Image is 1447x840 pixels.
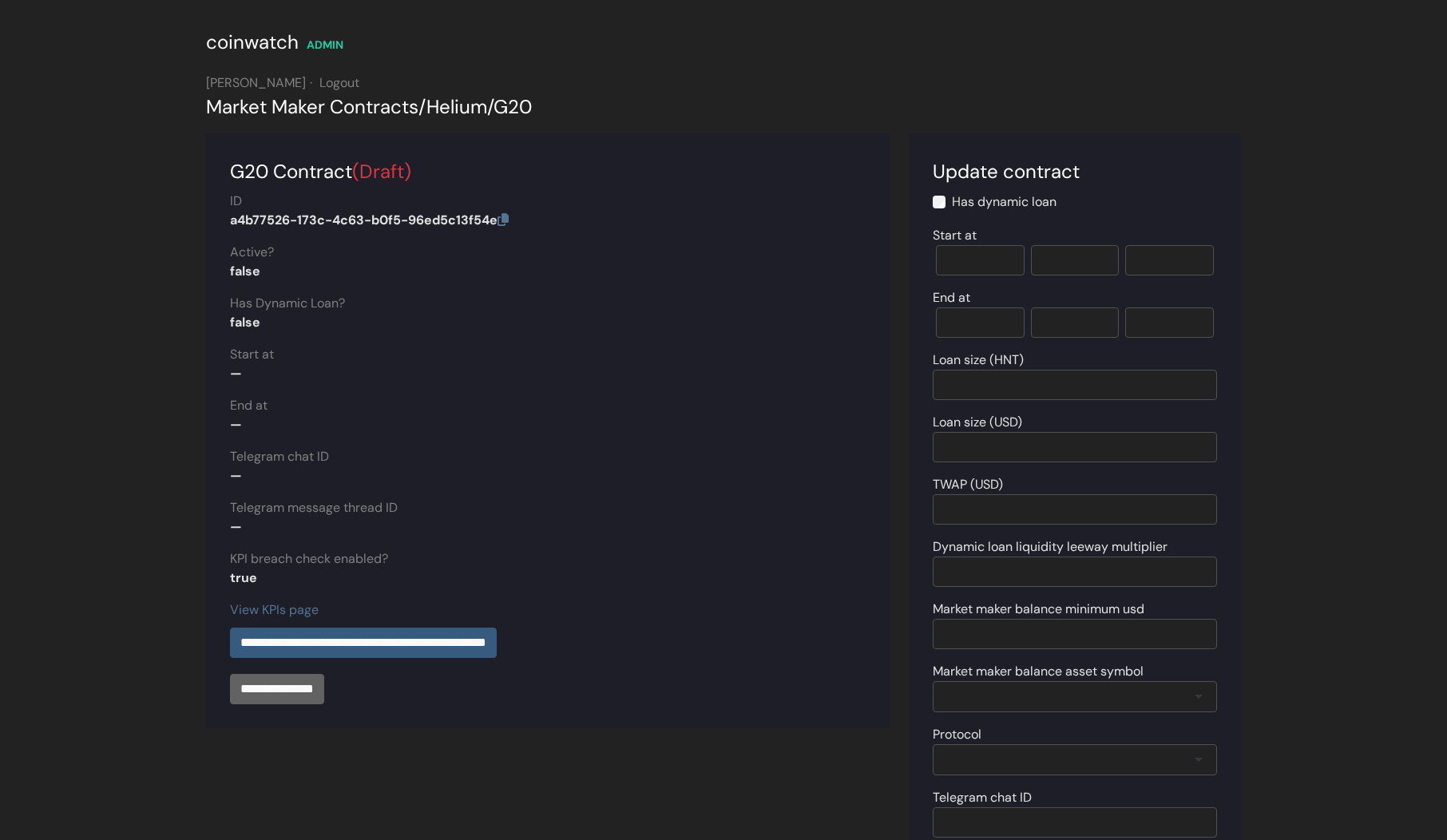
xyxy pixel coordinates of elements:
span: (Draft) [352,159,411,184]
label: End at [230,396,268,415]
label: Has Dynamic Loan? [230,294,345,313]
div: ADMIN [307,37,343,53]
label: TWAP (USD) [933,475,1003,494]
a: coinwatch ADMIN [206,36,343,53]
div: G20 Contract [230,157,866,186]
span: / [418,94,426,119]
div: coinwatch [206,28,299,57]
span: · [310,74,312,91]
label: Loan size (USD) [933,413,1022,432]
label: Active? [230,243,274,262]
label: Market maker balance minimum usd [933,600,1144,619]
label: Loan size (HNT) [933,351,1024,370]
a: Logout [319,74,359,91]
label: Telegram chat ID [933,788,1032,807]
strong: — [230,416,242,433]
label: KPI breach check enabled? [230,549,388,569]
label: Market maker balance asset symbol [933,662,1144,681]
div: Update contract [933,157,1217,186]
strong: — [230,518,242,535]
div: Market Maker Contracts Helium G20 [206,93,1241,121]
label: Start at [230,345,274,364]
label: Telegram message thread ID [230,498,398,517]
label: Telegram chat ID [230,447,329,466]
label: End at [933,288,970,307]
strong: — [230,467,242,484]
div: [PERSON_NAME] [206,73,1241,93]
label: Protocol [933,725,981,744]
a: View KPIs page [230,601,319,618]
label: ID [230,192,242,211]
label: Start at [933,226,977,245]
strong: true [230,569,257,586]
label: Dynamic loan liquidity leeway multiplier [933,537,1168,557]
strong: false [230,314,260,331]
span: / [487,94,494,119]
label: Has dynamic loan [952,192,1057,212]
strong: a4b77526-173c-4c63-b0f5-96ed5c13f54e [230,212,509,228]
strong: — [230,365,242,382]
strong: false [230,263,260,279]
